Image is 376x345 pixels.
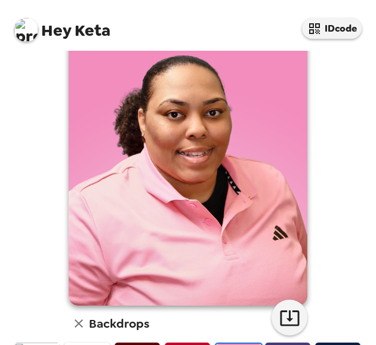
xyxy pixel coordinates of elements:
span: Keta [14,12,110,39]
button: IDcode [302,18,362,39]
img: profile pic [14,18,38,42]
h6: Backdrops [89,314,149,333]
img: user [69,7,307,306]
span: Hey [41,20,71,41]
